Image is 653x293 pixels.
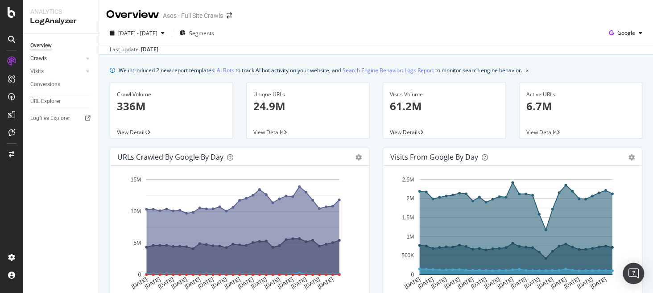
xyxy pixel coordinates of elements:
[30,41,92,50] a: Overview
[30,80,92,89] a: Conversions
[189,29,214,37] span: Segments
[130,276,148,290] text: [DATE]
[163,11,223,20] div: Asos - Full Site Crawls
[30,114,92,123] a: Logfiles Explorer
[144,276,161,290] text: [DATE]
[483,276,501,290] text: [DATE]
[237,276,255,290] text: [DATE]
[227,12,232,19] div: arrow-right-arrow-left
[343,66,434,75] a: Search Engine Behavior: Logs Report
[170,276,188,290] text: [DATE]
[30,16,91,26] div: LogAnalyzer
[510,276,528,290] text: [DATE]
[496,276,514,290] text: [DATE]
[526,99,635,114] p: 6.7M
[110,45,158,54] div: Last update
[119,66,522,75] div: We introduced 2 new report templates: to track AI bot activity on your website, and to monitor se...
[217,66,234,75] a: AI Bots
[118,29,157,37] span: [DATE] - [DATE]
[402,177,414,183] text: 2.5M
[524,64,531,77] button: close banner
[403,276,421,290] text: [DATE]
[277,276,294,290] text: [DATE]
[617,29,635,37] span: Google
[141,45,158,54] div: [DATE]
[628,154,635,161] div: gear
[443,276,461,290] text: [DATE]
[411,272,414,278] text: 0
[30,7,91,16] div: Analytics
[30,67,44,76] div: Visits
[197,276,215,290] text: [DATE]
[430,276,448,290] text: [DATE]
[250,276,268,290] text: [DATE]
[117,153,223,161] div: URLs Crawled by Google by day
[133,240,141,246] text: 5M
[30,97,92,106] a: URL Explorer
[30,80,60,89] div: Conversions
[390,99,499,114] p: 61.2M
[390,91,499,99] div: Visits Volume
[316,276,334,290] text: [DATE]
[176,26,218,40] button: Segments
[417,276,434,290] text: [DATE]
[470,276,488,290] text: [DATE]
[526,91,635,99] div: Active URLs
[30,97,61,106] div: URL Explorer
[184,276,202,290] text: [DATE]
[138,272,141,278] text: 0
[402,215,414,221] text: 1.5M
[536,276,554,290] text: [DATE]
[303,276,321,290] text: [DATE]
[390,128,420,136] span: View Details
[30,114,70,123] div: Logfiles Explorer
[523,276,541,290] text: [DATE]
[589,276,607,290] text: [DATE]
[390,153,478,161] div: Visits from Google by day
[30,54,83,63] a: Crawls
[290,276,308,290] text: [DATE]
[623,263,644,284] div: Open Intercom Messenger
[110,66,642,75] div: info banner
[406,234,414,240] text: 1M
[253,91,362,99] div: Unique URLs
[30,54,47,63] div: Crawls
[263,276,281,290] text: [DATE]
[253,99,362,114] p: 24.9M
[401,252,414,259] text: 500K
[106,26,168,40] button: [DATE] - [DATE]
[576,276,594,290] text: [DATE]
[30,41,52,50] div: Overview
[563,276,581,290] text: [DATE]
[117,128,147,136] span: View Details
[131,208,141,215] text: 10M
[223,276,241,290] text: [DATE]
[157,276,175,290] text: [DATE]
[406,196,414,202] text: 2M
[106,7,159,22] div: Overview
[210,276,228,290] text: [DATE]
[355,154,362,161] div: gear
[550,276,567,290] text: [DATE]
[117,91,226,99] div: Crawl Volume
[253,128,284,136] span: View Details
[30,67,83,76] a: Visits
[457,276,475,290] text: [DATE]
[526,128,557,136] span: View Details
[605,26,646,40] button: Google
[131,177,141,183] text: 15M
[117,99,226,114] p: 336M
